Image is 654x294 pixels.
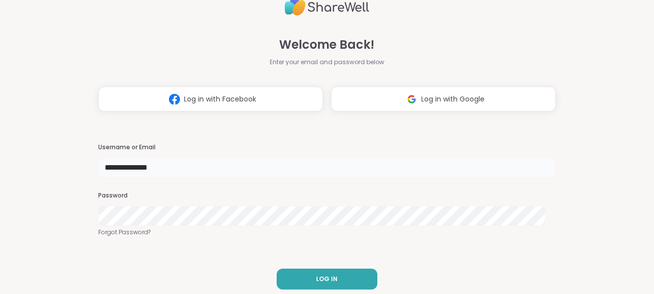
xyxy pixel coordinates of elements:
img: ShareWell Logomark [165,90,184,108]
img: ShareWell Logomark [402,90,421,108]
span: Enter your email and password below [270,58,384,67]
h3: Username or Email [98,143,556,152]
span: Log in with Google [421,94,485,104]
button: Log in with Google [331,87,556,111]
span: Log in with Facebook [184,94,256,104]
button: Log in with Facebook [98,87,323,111]
h3: Password [98,192,556,200]
span: LOG IN [316,275,337,284]
button: LOG IN [277,269,377,290]
a: Forgot Password? [98,228,556,237]
span: Welcome Back! [279,36,374,54]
